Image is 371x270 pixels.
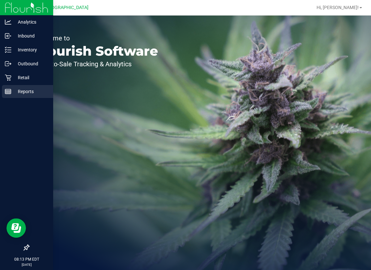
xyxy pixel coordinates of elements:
[5,33,11,39] inline-svg: Inbound
[5,60,11,67] inline-svg: Outbound
[11,46,50,54] p: Inventory
[11,32,50,40] p: Inbound
[35,61,158,67] p: Seed-to-Sale Tracking & Analytics
[11,18,50,26] p: Analytics
[11,60,50,68] p: Outbound
[3,262,50,267] p: [DATE]
[3,256,50,262] p: 08:13 PM EDT
[317,5,359,10] span: Hi, [PERSON_NAME]!
[11,74,50,81] p: Retail
[5,88,11,95] inline-svg: Reports
[5,74,11,81] inline-svg: Retail
[11,88,50,95] p: Reports
[5,19,11,25] inline-svg: Analytics
[5,47,11,53] inline-svg: Inventory
[35,35,158,41] p: Welcome to
[6,218,26,238] iframe: Resource center
[35,45,158,58] p: Flourish Software
[44,5,88,10] span: [GEOGRAPHIC_DATA]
